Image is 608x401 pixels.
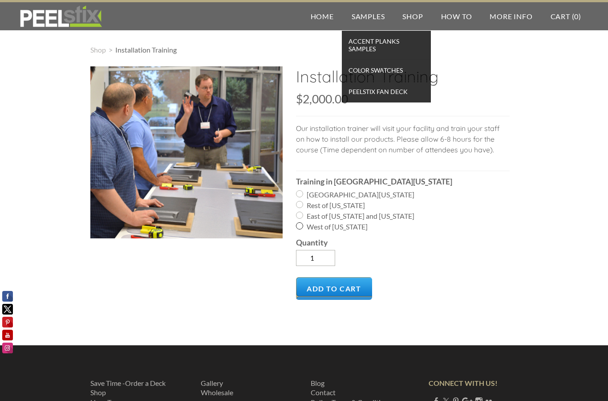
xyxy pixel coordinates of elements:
[90,45,106,54] a: Shop
[106,45,115,54] span: >
[18,5,104,28] img: REFACE SUPPLIES
[90,388,106,397] a: Shop
[201,379,233,397] font: ​
[432,2,481,30] a: How To
[342,81,431,102] a: Peelstix Fan Deck
[481,2,541,30] a: More Info
[201,388,233,397] a: ​Wholesale
[296,222,303,229] input: West of [US_STATE]
[343,2,394,30] a: Samples
[344,86,429,98] span: Peelstix Fan Deck
[342,60,431,81] a: Color Swatches
[201,379,223,387] a: Gallery​
[429,379,498,387] strong: CONNECT WITH US!
[302,2,343,30] a: Home
[542,2,590,30] a: Cart (0)
[296,212,303,219] input: East of [US_STATE] and [US_STATE]
[90,379,166,387] a: Save Time -Order a Deck
[296,177,452,186] b: Training in [GEOGRAPHIC_DATA][US_STATE]
[307,190,414,199] span: [GEOGRAPHIC_DATA][US_STATE]
[311,388,336,397] a: Contact
[296,238,328,247] b: Quantity
[344,64,429,76] span: Color Swatches
[307,222,368,231] span: West of [US_STATE]
[296,66,510,93] h2: Installation Training
[296,92,348,106] span: $2,000.00
[342,31,431,60] a: Accent Planks Samples
[296,123,510,164] p: Our installation trainer will visit your facility and train your staff on how to install our prod...
[115,45,177,54] span: Installation Training
[296,277,372,300] a: Add to Cart
[296,190,303,197] input: [GEOGRAPHIC_DATA][US_STATE]
[296,201,303,208] input: Rest of [US_STATE]
[574,12,579,20] span: 0
[311,379,324,387] a: Blog
[344,35,429,55] span: Accent Planks Samples
[307,201,365,209] span: Rest of [US_STATE]
[307,212,414,220] span: East of [US_STATE] and [US_STATE]
[393,2,432,30] a: Shop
